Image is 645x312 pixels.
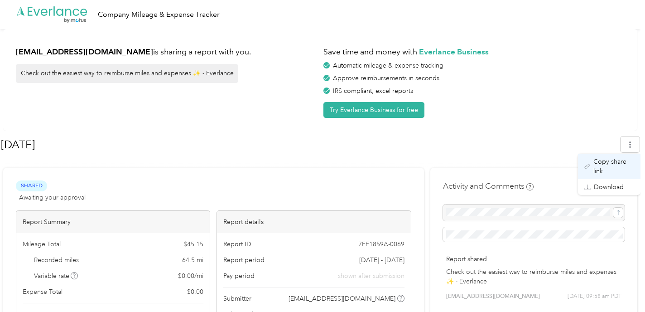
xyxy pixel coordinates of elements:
[333,74,439,82] span: Approve reimbursements in seconds
[16,180,47,191] span: Shared
[419,47,489,56] strong: Everlance Business
[358,239,404,249] span: 7FF1859A-0069
[16,47,153,56] strong: [EMAIL_ADDRESS][DOMAIN_NAME]
[359,255,404,265] span: [DATE] - [DATE]
[217,211,410,233] div: Report details
[289,294,395,303] span: [EMAIL_ADDRESS][DOMAIN_NAME]
[223,255,265,265] span: Report period
[593,157,634,176] span: Copy share link
[323,46,625,58] h1: Save time and money with
[223,294,251,303] span: Submitter
[443,180,534,192] h4: Activity and Comments
[446,254,621,264] p: Report shared
[446,292,540,301] span: [EMAIL_ADDRESS][DOMAIN_NAME]
[183,239,203,249] span: $ 45.15
[19,193,86,202] span: Awaiting your approval
[568,292,621,301] span: [DATE] 09:58 am PDT
[223,271,255,281] span: Pay period
[16,211,210,233] div: Report Summary
[323,102,424,118] button: Try Everlance Business for free
[16,64,238,83] div: Check out the easiest way to reimburse miles and expenses ✨ - Everlance
[594,182,624,192] span: Download
[1,134,614,156] h1: Sep 2025
[34,255,79,265] span: Recorded miles
[446,267,621,286] p: Check out the easiest way to reimburse miles and expenses ✨ - Everlance
[16,46,317,58] h1: is sharing a report with you.
[23,287,63,297] span: Expense Total
[338,271,404,281] span: shown after submission
[182,255,203,265] span: 64.5 mi
[333,62,443,69] span: Automatic mileage & expense tracking
[178,271,203,281] span: $ 0.00 / mi
[98,9,220,20] div: Company Mileage & Expense Tracker
[333,87,413,95] span: IRS compliant, excel reports
[23,239,61,249] span: Mileage Total
[187,287,203,297] span: $ 0.00
[223,239,251,249] span: Report ID
[34,271,78,281] span: Variable rate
